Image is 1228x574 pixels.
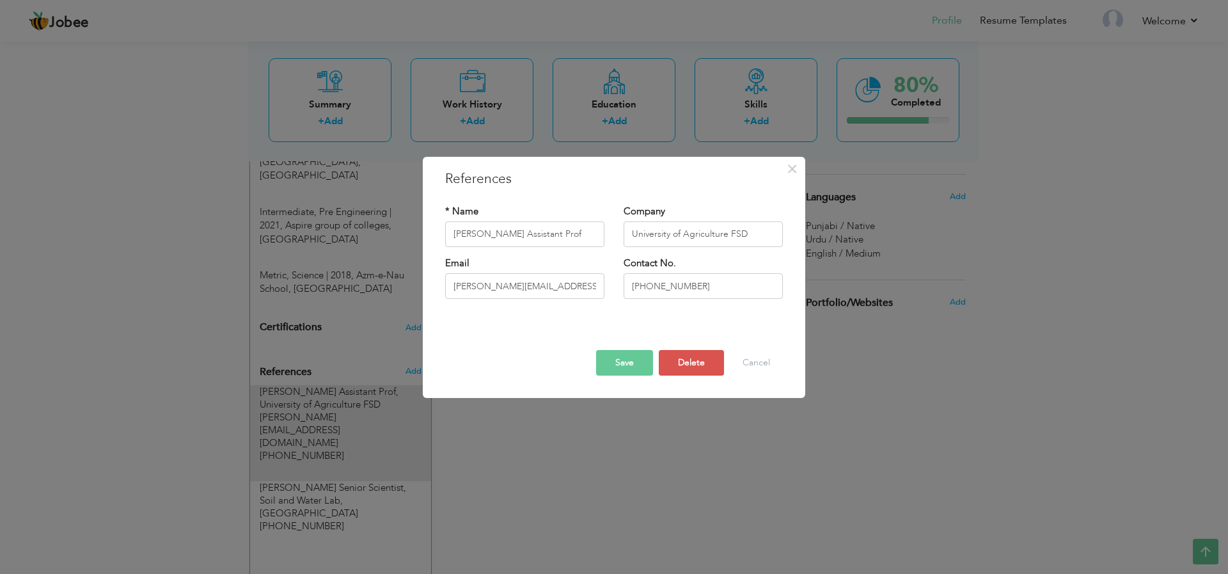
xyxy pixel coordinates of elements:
[730,350,783,376] button: Cancel
[659,350,724,376] button: Delete
[596,350,653,376] button: Save
[445,205,478,218] label: * Name
[445,257,469,270] label: Email
[624,257,676,270] label: Contact No.
[624,205,665,218] label: Company
[787,157,798,180] span: ×
[445,170,783,189] h3: References
[782,159,802,179] button: Close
